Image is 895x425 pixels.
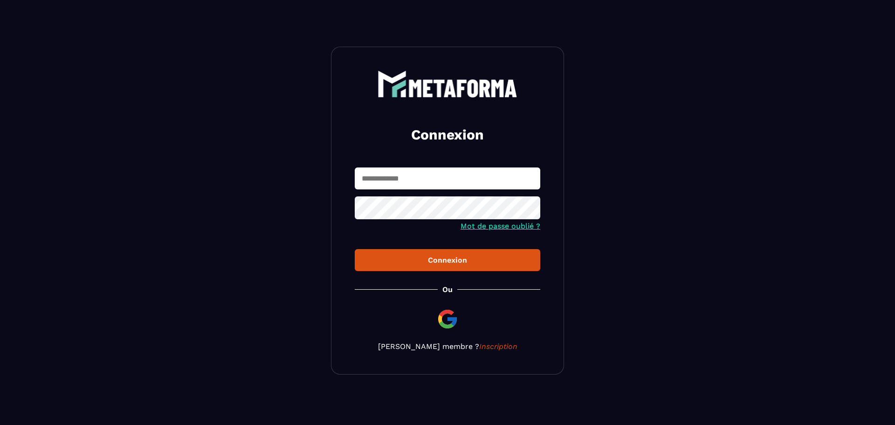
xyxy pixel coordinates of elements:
p: Ou [442,285,453,294]
a: Inscription [479,342,517,351]
p: [PERSON_NAME] membre ? [355,342,540,351]
div: Connexion [362,256,533,265]
a: Mot de passe oublié ? [461,222,540,230]
a: logo [355,70,540,98]
img: google [436,308,459,330]
h2: Connexion [366,125,529,144]
button: Connexion [355,249,540,271]
img: logo [378,70,517,98]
